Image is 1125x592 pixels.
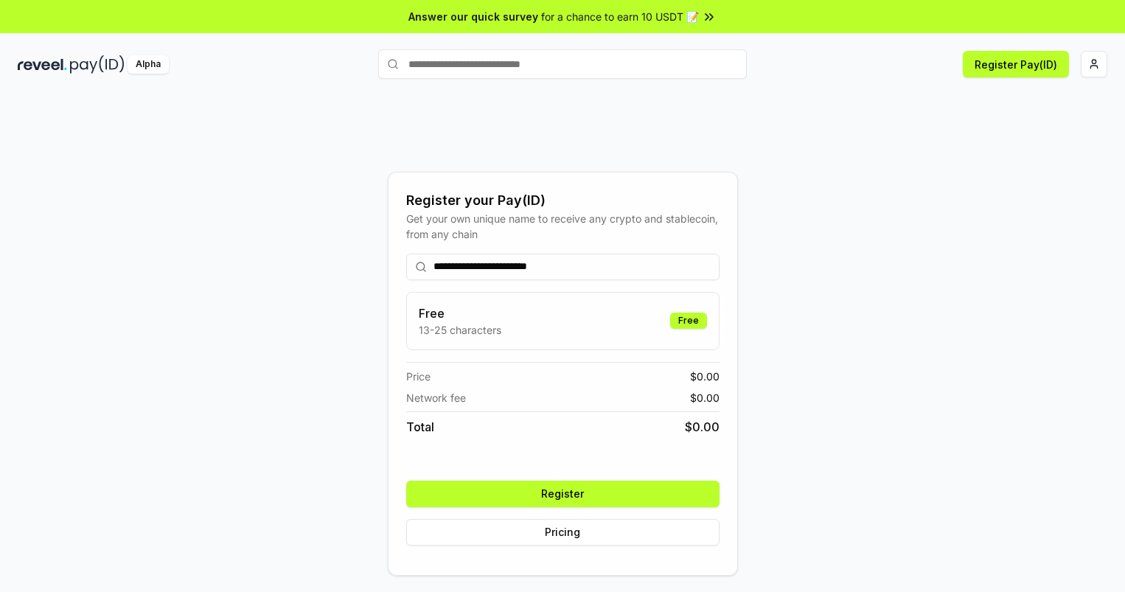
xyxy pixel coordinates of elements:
[406,369,431,384] span: Price
[406,211,720,242] div: Get your own unique name to receive any crypto and stablecoin, from any chain
[963,51,1069,77] button: Register Pay(ID)
[670,313,707,329] div: Free
[690,369,720,384] span: $ 0.00
[408,9,538,24] span: Answer our quick survey
[128,55,169,74] div: Alpha
[541,9,699,24] span: for a chance to earn 10 USDT 📝
[419,322,501,338] p: 13-25 characters
[406,190,720,211] div: Register your Pay(ID)
[690,390,720,405] span: $ 0.00
[406,481,720,507] button: Register
[70,55,125,74] img: pay_id
[406,519,720,546] button: Pricing
[18,55,67,74] img: reveel_dark
[406,390,466,405] span: Network fee
[406,418,434,436] span: Total
[419,304,501,322] h3: Free
[685,418,720,436] span: $ 0.00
